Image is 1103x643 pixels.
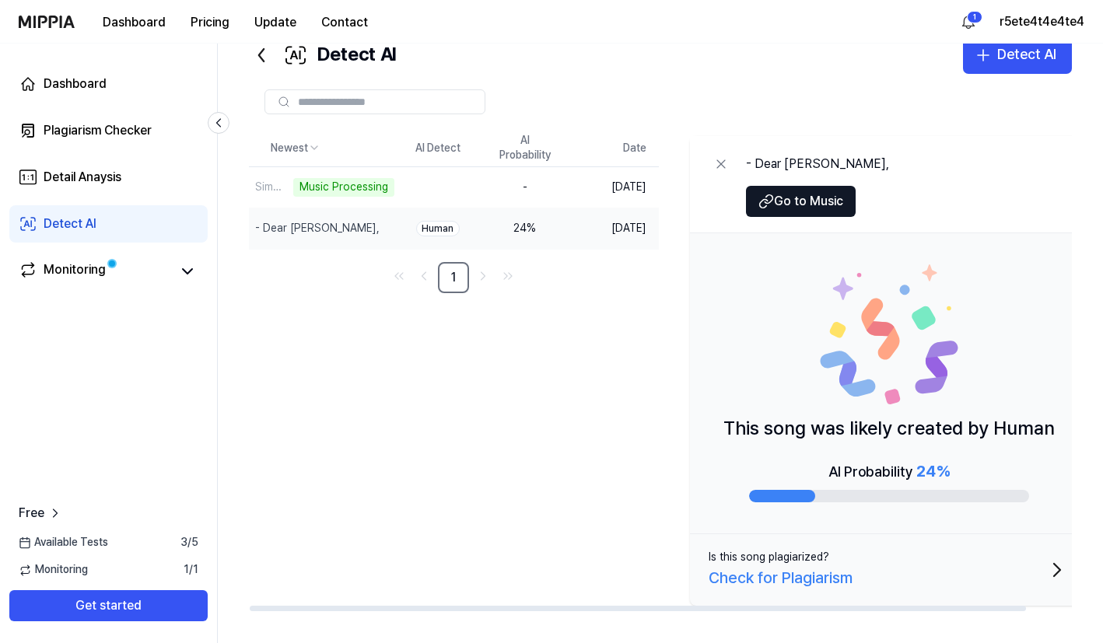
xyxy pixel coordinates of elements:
[90,7,178,38] button: Dashboard
[293,178,394,197] div: Music Processing
[9,112,208,149] a: Plagiarism Checker
[774,192,843,211] span: Go to Music
[184,562,198,578] span: 1 / 1
[255,180,286,195] div: Simphony - Unknown A.
[481,167,569,208] td: -
[746,155,889,173] div: - Dear [PERSON_NAME],
[956,9,981,34] button: 알림1
[723,414,1055,443] p: This song was likely created by Human
[394,130,481,167] th: AI Detect
[1000,12,1084,31] button: r5ete4t4e4te4
[9,590,208,621] button: Get started
[242,7,309,38] button: Update
[180,535,198,550] span: 3 / 5
[249,262,659,293] nav: pagination
[19,562,88,578] span: Monitoring
[709,550,829,565] div: Is this song plagiarized?
[959,12,978,31] img: 알림
[413,265,435,287] a: Go to previous page
[388,265,410,287] a: Go to first page
[690,534,1088,606] button: Is this song plagiarized?Check for Plagiarism
[569,130,659,167] th: Date
[497,265,519,287] a: Go to last page
[746,186,856,217] button: Go to Music
[569,208,659,249] td: [DATE]
[255,221,380,236] div: - Dear [PERSON_NAME],
[44,215,96,233] div: Detect AI
[44,121,152,140] div: Plagiarism Checker
[309,7,380,38] button: Contact
[19,260,170,282] a: Monitoring
[963,37,1072,74] button: Detect AI
[709,565,853,590] div: Check for Plagiarism
[494,221,556,236] div: 24 %
[44,260,106,282] div: Monitoring
[19,504,63,522] a: Free
[916,462,950,481] span: 24 %
[9,65,208,103] a: Dashboard
[44,168,121,187] div: Detail Anaysis
[19,535,108,550] span: Available Tests
[9,159,208,196] a: Detail Anaysis
[178,7,242,38] button: Pricing
[569,167,659,208] td: [DATE]
[481,130,569,167] th: AI Probability
[967,11,982,23] div: 1
[472,265,494,287] a: Go to next page
[819,264,959,404] img: Human
[416,221,460,236] div: Human
[249,37,396,74] div: Detect AI
[19,504,44,522] span: Free
[9,205,208,243] a: Detect AI
[438,262,469,293] a: 1
[746,197,856,212] a: Go to Music
[19,16,75,28] img: logo
[997,44,1056,66] div: Detect AI
[242,1,309,44] a: Update
[44,75,107,93] div: Dashboard
[828,459,950,484] div: AI Probability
